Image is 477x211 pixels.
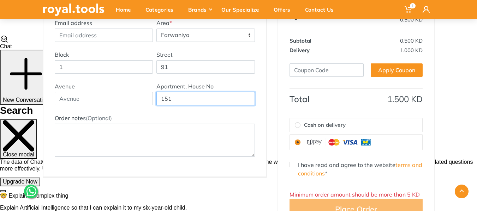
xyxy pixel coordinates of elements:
label: Area [156,19,172,27]
div: Home [111,2,141,17]
label: Avenue [55,82,75,91]
input: Avenue [55,92,153,105]
span: Cash on delivery [304,121,346,129]
label: Order notes [55,114,112,122]
div: Our Specialize [216,2,269,17]
label: Block [55,50,69,59]
span: 1.000 KD [400,47,423,54]
label: Street [156,50,173,59]
div: Offers [269,2,300,17]
input: Coupon Code [290,63,364,77]
span: 1 [410,3,416,8]
input: House [156,92,255,105]
label: Apartment, House No [156,82,214,91]
label: Email address [55,19,92,27]
span: Farwaniya [156,29,255,42]
img: royal.tools Logo [43,4,105,16]
th: Total [290,88,371,104]
a: Apply Coupon [371,63,423,77]
span: (Optional) [86,114,112,122]
span: Farwaniya [157,29,255,42]
img: upay.png [304,137,375,147]
div: Brands [183,2,216,17]
td: 0.500 KD [371,30,423,45]
input: Block [55,60,153,74]
input: Street [156,60,255,74]
span: 1.500 KD [387,94,423,104]
th: Subtotal [290,30,371,45]
th: Delivery [290,45,371,55]
div: Categories [141,2,183,17]
input: Email address [55,29,153,42]
label: I have read and agree to the website * [298,161,423,178]
div: Contact Us [300,2,344,17]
